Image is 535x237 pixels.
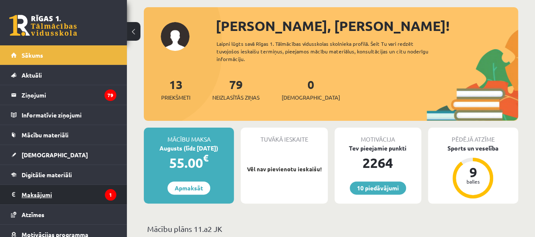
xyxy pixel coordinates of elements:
a: Ziņojumi79 [11,85,116,105]
a: Sports un veselība 9 balles [428,144,518,200]
a: 13Priekšmeti [161,77,190,102]
a: Atzīmes [11,205,116,224]
div: 55.00 [144,153,234,173]
span: Aktuāli [22,71,42,79]
p: Vēl nav pievienotu ieskaišu! [245,165,323,173]
a: Rīgas 1. Tālmācības vidusskola [9,15,77,36]
p: Mācību plāns 11.a2 JK [147,223,515,234]
span: Digitālie materiāli [22,171,72,178]
span: Priekšmeti [161,93,190,102]
i: 79 [104,89,116,101]
span: Mācību materiāli [22,131,69,139]
a: Informatīvie ziņojumi [11,105,116,125]
a: 10 piedāvājumi [350,181,406,195]
i: 1 [105,189,116,201]
a: 79Neizlasītās ziņas [212,77,260,102]
span: [DEMOGRAPHIC_DATA] [22,151,88,159]
a: [DEMOGRAPHIC_DATA] [11,145,116,165]
span: € [203,152,209,164]
a: Sākums [11,45,116,65]
legend: Maksājumi [22,185,116,204]
div: Motivācija [335,128,421,144]
legend: Ziņojumi [22,85,116,105]
div: Sports un veselība [428,144,518,153]
div: 2264 [335,153,421,173]
div: Tev pieejamie punkti [335,144,421,153]
a: 0[DEMOGRAPHIC_DATA] [282,77,340,102]
span: [DEMOGRAPHIC_DATA] [282,93,340,102]
a: Apmaksāt [167,181,210,195]
a: Digitālie materiāli [11,165,116,184]
span: Atzīmes [22,211,44,218]
div: 9 [460,165,486,179]
div: [PERSON_NAME], [PERSON_NAME]! [216,16,518,36]
span: Sākums [22,51,43,59]
a: Maksājumi1 [11,185,116,204]
div: Augusts (līdz [DATE]) [144,144,234,153]
legend: Informatīvie ziņojumi [22,105,116,125]
a: Aktuāli [11,65,116,85]
div: Laipni lūgts savā Rīgas 1. Tālmācības vidusskolas skolnieka profilā. Šeit Tu vari redzēt tuvojošo... [217,40,441,63]
div: Pēdējā atzīme [428,128,518,144]
div: balles [460,179,486,184]
div: Mācību maksa [144,128,234,144]
div: Tuvākā ieskaite [241,128,327,144]
span: Neizlasītās ziņas [212,93,260,102]
a: Mācību materiāli [11,125,116,145]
